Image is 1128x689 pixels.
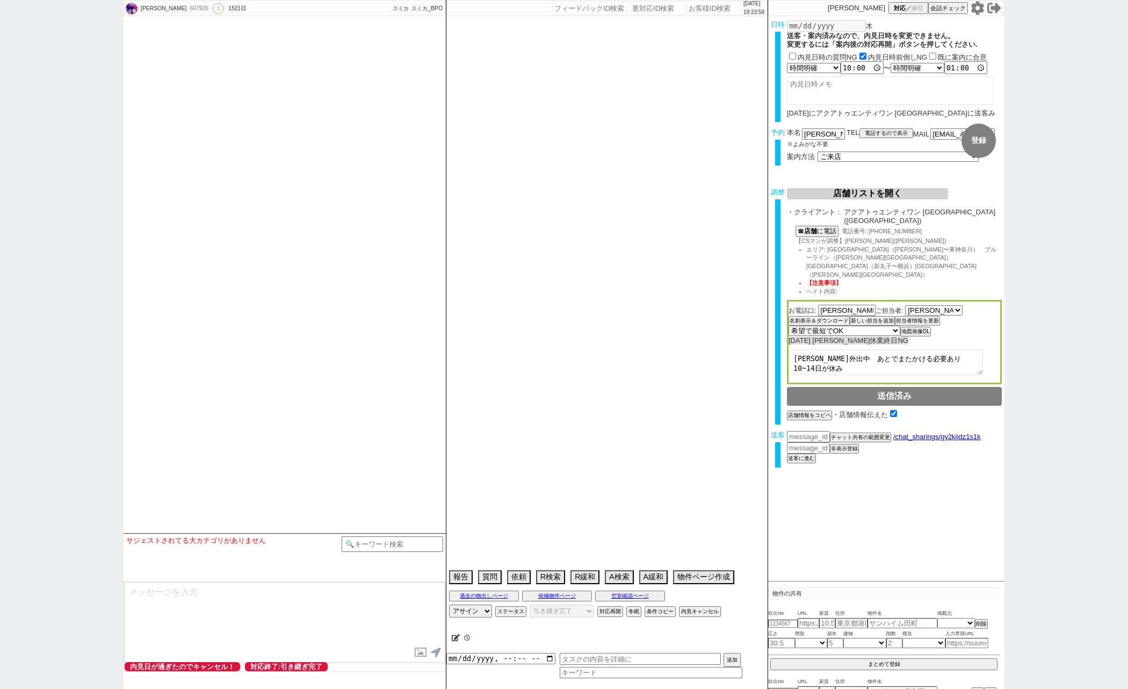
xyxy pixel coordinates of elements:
button: 内見キャンセル [679,606,721,617]
input: https://suumo.jp/chintai/jnc_000022489271 [798,618,819,628]
span: 築年 [827,630,843,638]
input: 10.5 [819,618,835,628]
span: 建物 [843,630,886,638]
span: ・クライアント : [787,208,840,225]
button: A検索 [605,570,633,584]
span: 階数 [886,630,902,638]
span: 吹出No [768,609,798,618]
input: タスクの内容を詳細に [560,653,721,665]
input: 🔍キーワード検索 [342,536,443,552]
span: アクアトゥエンティワン [GEOGRAPHIC_DATA]([GEOGRAPHIC_DATA]) [844,208,1002,225]
span: 住所 [835,609,867,618]
input: 5 [827,638,843,648]
button: 候補物件ページ [522,591,592,601]
p: [PERSON_NAME] [828,4,885,12]
span: 物件名 [867,678,937,686]
span: 【注意事項】 [806,279,842,286]
div: サジェストされてる大カテゴリがありません [126,536,342,545]
span: 練習 [912,4,923,12]
button: 名刺表示＆ダウンロード [789,316,850,326]
button: 過去の物出しページ [449,591,519,601]
span: 入力専用URL [945,630,988,638]
div: 15日目 [228,4,247,13]
span: 広さ [768,630,795,638]
button: 店舗リストを開く [787,188,948,199]
input: 30.5 [768,638,795,648]
span: ※よみがな不要 [787,141,828,147]
input: message_id [787,431,830,442]
button: 物件ページ作成 [673,570,734,584]
span: お電話口: [789,307,816,314]
span: 送客 [771,431,785,439]
button: 対応再開 [597,606,623,617]
a: /chat_sharings/gy2kjidz1s1k [891,433,981,441]
button: チャット共有の範囲変更 [830,433,891,442]
span: [DATE] [PERSON_NAME]休業 [789,336,884,344]
button: 地図画像DL [900,327,931,336]
p: 19:23:58 [743,8,764,17]
input: フィードバックID検索 [553,2,628,15]
span: 構造 [902,630,945,638]
span: MAIL [913,130,929,138]
button: A緩和 [639,570,668,584]
span: TEL [847,128,859,137]
button: 非表示登録 [830,444,859,454]
span: 日時 [771,20,785,28]
input: お客様ID検索 [687,2,741,15]
span: 本名 [787,128,801,140]
span: 案内方法 [787,153,815,161]
button: 条件コピー [645,606,676,617]
span: ・店舗情報伝えた [832,411,888,419]
span: 終日NG [884,336,908,344]
span: 家賃 [819,678,835,686]
span: エリア: [GEOGRAPHIC_DATA]（[PERSON_NAME]〜東神奈川） ブルーライン（[PERSON_NAME][GEOGRAPHIC_DATA]）[GEOGRAPHIC_DATA... [806,246,996,278]
button: 担当者情報を更新 [895,316,940,326]
div: [DATE]にアクアトゥエンティワン [GEOGRAPHIC_DATA]に送客み [787,109,1002,118]
button: 冬眠 [626,606,641,617]
input: 2 [886,638,902,648]
input: message_id [787,442,830,454]
button: 質問 [478,570,502,584]
div: 送客・案内済みなので、内見日時を変更できません。 変更するには「案内後の対応再開」ボタンを押してください. [787,32,1002,48]
button: ☎店舗に電話 [796,226,838,237]
span: 間取 [795,630,827,638]
span: 予約 [771,128,785,137]
button: 追加 [724,653,741,667]
span: 電話番号: [PHONE_NUMBER] [842,228,922,234]
button: R検索 [536,570,565,584]
button: 依頼 [507,570,531,584]
input: 東京都港区海岸３ [835,618,867,628]
input: 1234567 [768,620,798,628]
input: https://suumo.jp/chintai/jnc_000022489271 [945,638,988,648]
button: 空室確認ページ [595,591,665,601]
span: 【CSマンが調整】[PERSON_NAME]([PERSON_NAME]) [796,238,946,244]
span: 住所 [835,678,867,686]
span: 掲載元 [937,609,952,618]
button: 送客に進む [787,454,816,463]
span: スミカ_BPO [411,5,443,11]
input: お電話口 [818,305,876,316]
button: 送信済み [787,387,1002,406]
label: 既に案内に合意 [938,53,987,61]
span: 内見日が過ぎたのでキャンセル！ [125,662,240,671]
button: 店舗情報をコピペ [787,411,832,420]
label: 内見日時前倒しNG [868,53,928,61]
button: まとめて登録 [770,658,997,670]
div: 〜 [787,61,1002,74]
span: スミカ [393,5,409,11]
button: 電話するので表示 [859,128,913,138]
input: キーワード [560,667,742,678]
span: 対応 [894,4,906,12]
button: R緩和 [570,570,599,584]
span: 木 [866,22,873,30]
input: 要対応ID検索 [631,2,684,15]
div: ! [213,3,224,14]
span: ヘイト内容: [806,288,837,295]
p: 物件の共有 [768,587,1000,600]
button: 対応／練習 [888,2,928,14]
input: サンハイム田町 [867,618,937,628]
span: 吹出No [768,678,798,686]
span: 家賃 [819,609,835,618]
div: [PERSON_NAME] [139,4,186,13]
button: 報告 [449,570,473,584]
